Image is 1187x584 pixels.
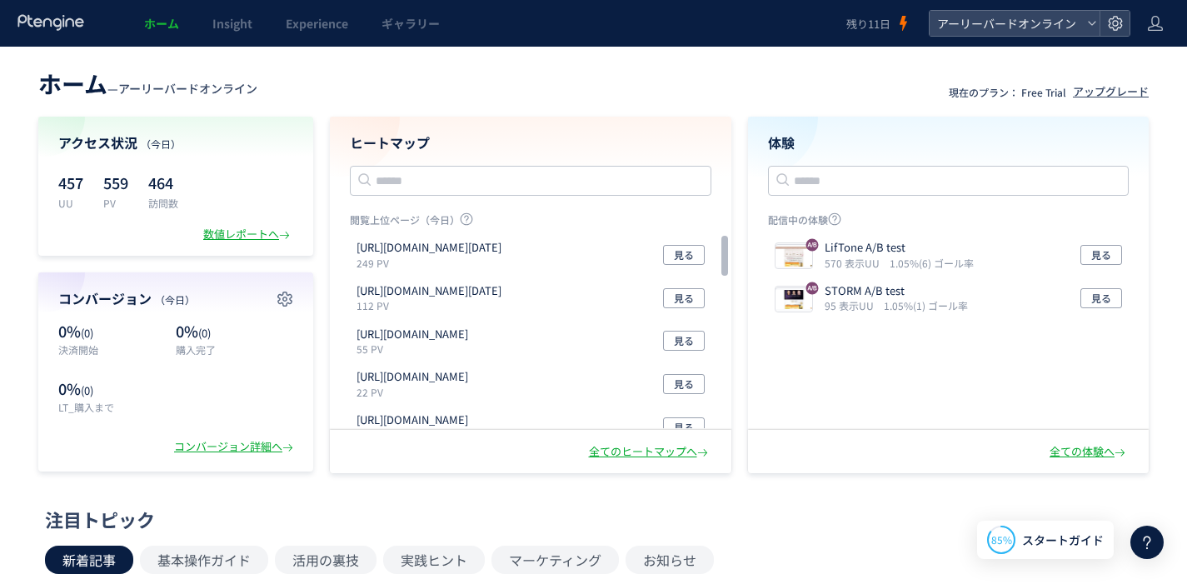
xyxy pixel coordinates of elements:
p: 249 PV [357,256,508,270]
span: 見る [674,331,694,351]
button: 実践ヒント [383,546,485,574]
p: 0% [176,321,293,342]
p: 22 PV [357,385,475,399]
p: LifTone A/B test [825,240,967,256]
button: 見る [663,417,705,437]
span: 見る [1091,245,1111,265]
div: 全てのヒートマップへ [589,444,711,460]
span: アーリーバードオンライン [932,11,1080,36]
h4: アクセス状況 [58,133,293,152]
p: 112 PV [357,298,508,312]
p: https://product.eb-online.jp/nowmi_lab_spiralcare [357,327,468,342]
p: 現在のプラン： Free Trial [949,85,1066,99]
span: アーリーバードオンライン [118,80,257,97]
span: Insight [212,15,252,32]
p: 訪問数 [148,196,178,210]
button: 見る [663,288,705,308]
button: マーケティング [491,546,619,574]
button: 見る [1080,245,1122,265]
p: 10 PV [357,428,475,442]
span: 85% [991,532,1012,547]
p: LT_購入まで [58,400,167,414]
p: 559 [103,169,128,196]
p: 55 PV [357,342,475,356]
div: アップグレード [1073,84,1149,100]
span: 見る [674,374,694,394]
p: PV [103,196,128,210]
span: (0) [81,325,93,341]
span: （今日） [155,292,195,307]
span: 見る [674,417,694,437]
div: 注目トピック [45,507,1134,532]
span: 残り11日 [846,16,890,32]
span: Experience [286,15,348,32]
button: 見る [663,331,705,351]
p: https://eb-online.jp [357,369,468,385]
button: 活用の裏技 [275,546,377,574]
span: ホーム [144,15,179,32]
p: https://eb-online.jp/blogs/コラム/facial_equipment_uasge [357,412,468,428]
span: 見る [674,288,694,308]
p: 閲覧上位ページ（今日） [350,212,711,233]
div: 数値レポートへ [203,227,293,242]
button: 基本操作ガイド [140,546,268,574]
button: お知らせ [626,546,714,574]
p: https://product.eb-online.jp/facepump_lp_2022 [357,283,501,299]
p: 457 [58,169,83,196]
i: 1.05%(6) ゴール率 [890,256,974,270]
p: https://product.eb-online.jp/liftone_lp_2023 [357,240,501,256]
i: 1.05%(1) ゴール率 [884,298,968,312]
i: 570 表示UU [825,256,886,270]
i: 95 表示UU [825,298,880,312]
button: 見る [663,245,705,265]
p: 0% [58,378,167,400]
p: STORM A/B test [825,283,961,299]
p: UU [58,196,83,210]
p: 0% [58,321,167,342]
img: e0f7cdd9c59890a43fe3874767f072331757644682142.jpeg [776,245,812,268]
button: 見る [663,374,705,394]
h4: ヒートマップ [350,133,711,152]
p: 決済開始 [58,342,167,357]
img: a27df4b6323eafd39b2df2b22afa62821757570050893.jpeg [776,288,812,312]
h4: コンバージョン [58,289,293,308]
p: 購入完了 [176,342,293,357]
div: コンバージョン詳細へ [174,439,297,455]
button: 見る [1080,288,1122,308]
span: 見る [1091,288,1111,308]
p: 464 [148,169,178,196]
button: 新着記事 [45,546,133,574]
div: — [38,67,257,100]
p: 配信中の体験 [768,212,1130,233]
span: （今日） [141,137,181,151]
span: ギャラリー [382,15,440,32]
h4: 体験 [768,133,1130,152]
span: (0) [81,382,93,398]
span: 見る [674,245,694,265]
span: (0) [198,325,211,341]
span: スタートガイド [1022,532,1104,549]
span: ホーム [38,67,107,100]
